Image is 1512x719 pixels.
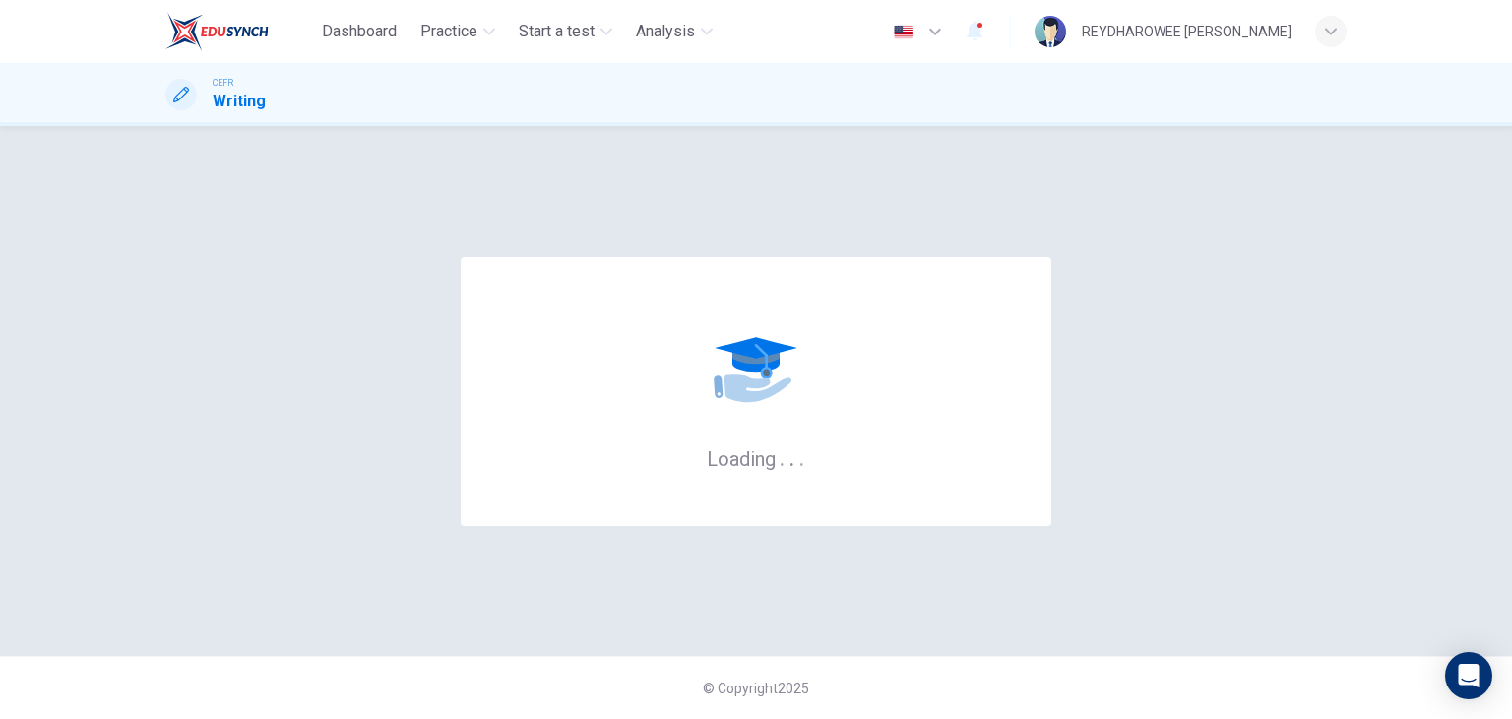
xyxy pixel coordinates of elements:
[165,12,314,51] a: EduSynch logo
[628,14,721,49] button: Analysis
[314,14,405,49] button: Dashboard
[1035,16,1066,47] img: Profile picture
[213,90,266,113] h1: Writing
[1445,652,1492,699] div: Open Intercom Messenger
[420,20,477,43] span: Practice
[213,76,233,90] span: CEFR
[1082,20,1291,43] div: REYDHAROWEE [PERSON_NAME]
[636,20,695,43] span: Analysis
[165,12,269,51] img: EduSynch logo
[779,440,786,473] h6: .
[891,25,915,39] img: en
[707,445,805,471] h6: Loading
[322,20,397,43] span: Dashboard
[798,440,805,473] h6: .
[788,440,795,473] h6: .
[703,681,809,696] span: © Copyright 2025
[511,14,620,49] button: Start a test
[519,20,595,43] span: Start a test
[412,14,503,49] button: Practice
